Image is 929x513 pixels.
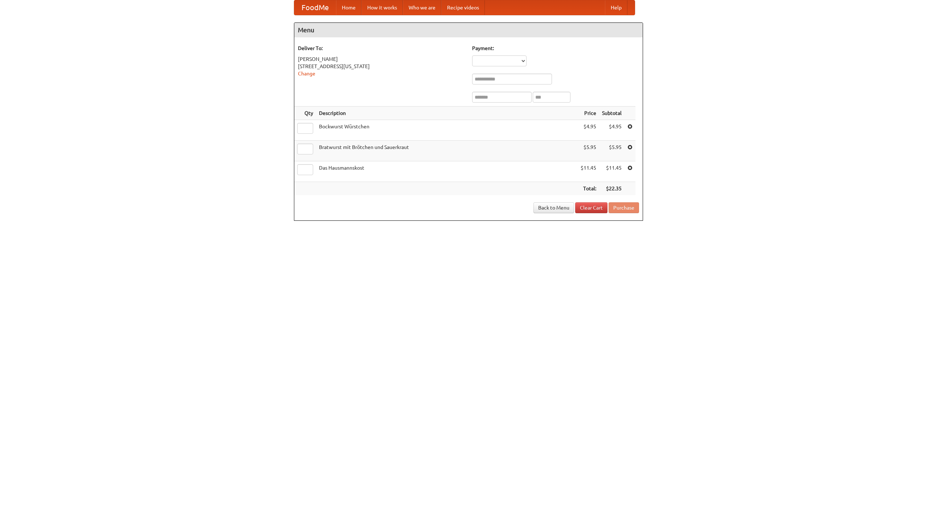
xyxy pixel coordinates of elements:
[578,161,599,182] td: $11.45
[294,107,316,120] th: Qty
[298,55,465,63] div: [PERSON_NAME]
[294,0,336,15] a: FoodMe
[599,107,625,120] th: Subtotal
[599,182,625,195] th: $22.35
[298,63,465,70] div: [STREET_ADDRESS][US_STATE]
[316,141,578,161] td: Bratwurst mit Brötchen und Sauerkraut
[361,0,403,15] a: How it works
[316,107,578,120] th: Description
[316,120,578,141] td: Bockwurst Würstchen
[575,202,607,213] a: Clear Cart
[578,182,599,195] th: Total:
[609,202,639,213] button: Purchase
[599,120,625,141] td: $4.95
[533,202,574,213] a: Back to Menu
[336,0,361,15] a: Home
[403,0,441,15] a: Who we are
[578,107,599,120] th: Price
[298,71,315,76] a: Change
[599,141,625,161] td: $5.95
[298,45,465,52] h5: Deliver To:
[316,161,578,182] td: Das Hausmannskost
[605,0,627,15] a: Help
[294,23,643,37] h4: Menu
[578,120,599,141] td: $4.95
[472,45,639,52] h5: Payment:
[578,141,599,161] td: $5.95
[441,0,485,15] a: Recipe videos
[599,161,625,182] td: $11.45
